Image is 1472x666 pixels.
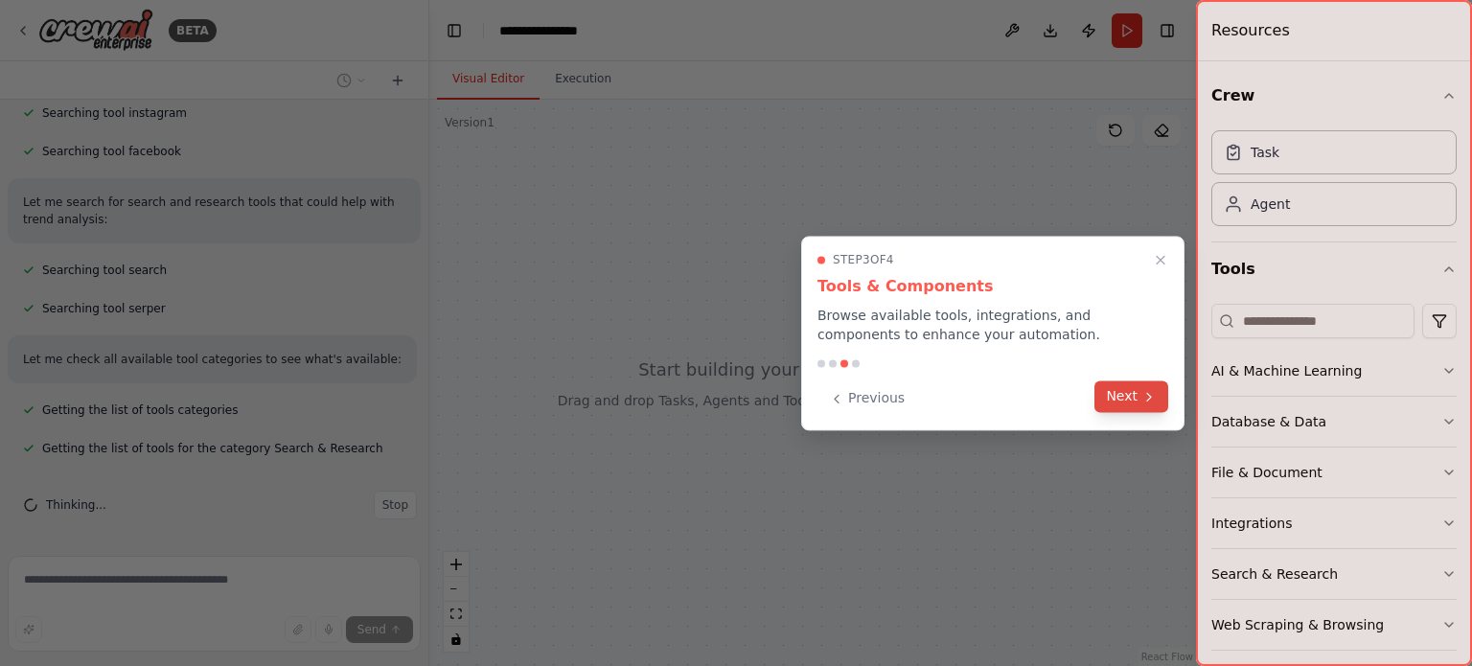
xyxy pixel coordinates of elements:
p: Browse available tools, integrations, and components to enhance your automation. [817,306,1168,344]
button: Next [1094,380,1168,412]
button: Previous [817,382,916,414]
button: Hide left sidebar [441,17,468,44]
span: Step 3 of 4 [833,252,894,267]
button: Close walkthrough [1149,248,1172,271]
h3: Tools & Components [817,275,1168,298]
